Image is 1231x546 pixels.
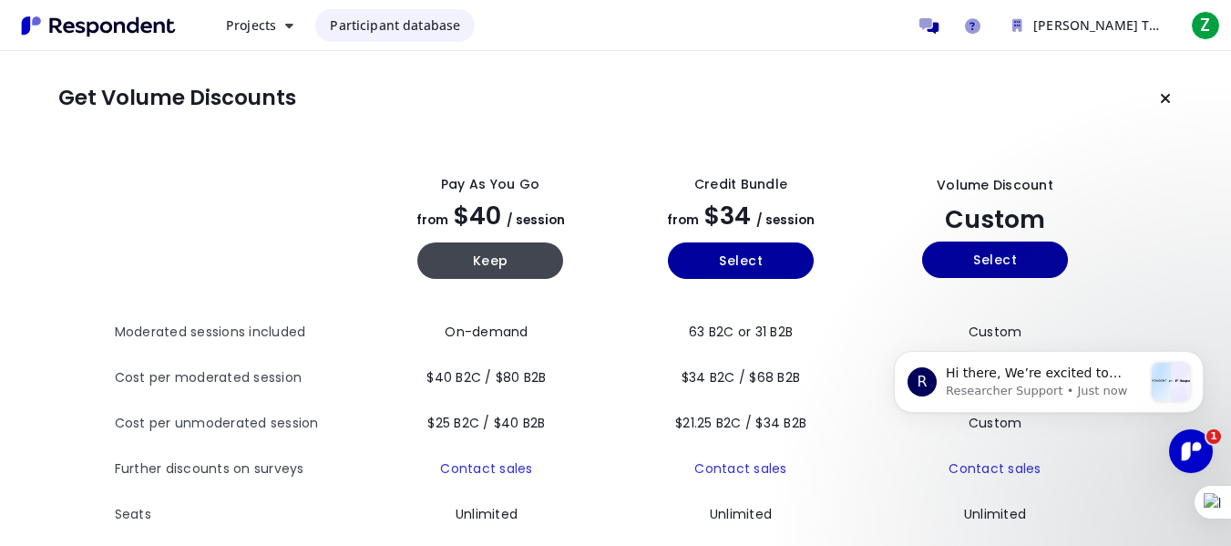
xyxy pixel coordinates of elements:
[704,199,751,232] span: $34
[115,355,365,401] th: Cost per moderated session
[689,323,793,341] span: 63 B2C or 31 B2B
[1147,80,1184,117] button: Keep current plan
[867,314,1231,497] iframe: Intercom notifications message
[937,176,1053,195] div: Volume Discount
[1206,429,1221,444] span: 1
[507,211,565,229] span: / session
[330,16,460,34] span: Participant database
[910,7,947,44] a: Message participants
[115,310,365,355] th: Moderated sessions included
[416,211,448,229] span: from
[115,492,365,538] th: Seats
[682,368,800,386] span: $34 B2C / $68 B2B
[211,9,308,42] button: Projects
[964,505,1026,523] span: Unlimited
[115,447,365,492] th: Further discounts on surveys
[922,242,1068,278] button: Select yearly custom_static plan
[58,86,296,111] h1: Get Volume Discounts
[954,7,990,44] a: Help and support
[1191,11,1220,40] span: Z
[694,175,787,194] div: Credit Bundle
[427,414,545,432] span: $25 B2C / $40 B2B
[440,459,532,478] a: Contact sales
[756,211,815,229] span: / session
[1187,9,1224,42] button: Z
[667,211,699,229] span: from
[426,368,546,386] span: $40 B2C / $80 B2B
[315,9,475,42] a: Participant database
[15,11,182,41] img: Respondent
[454,199,501,232] span: $40
[417,242,563,279] button: Keep current yearly payg plan
[1169,429,1213,473] iframe: Intercom live chat
[1033,16,1176,34] span: [PERSON_NAME] Team
[441,175,539,194] div: Pay as you go
[456,505,518,523] span: Unlimited
[945,202,1045,236] span: Custom
[675,414,806,432] span: $21.25 B2C / $34 B2B
[226,16,276,34] span: Projects
[694,459,786,478] a: Contact sales
[445,323,528,341] span: On-demand
[115,401,365,447] th: Cost per unmoderated session
[710,505,772,523] span: Unlimited
[998,9,1180,42] button: ZETH ODUOR Team
[668,242,814,279] button: Select yearly basic plan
